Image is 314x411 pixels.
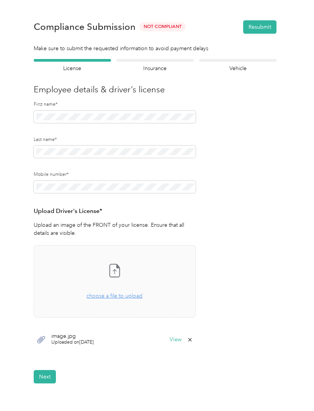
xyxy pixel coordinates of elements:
button: View [170,337,182,342]
iframe: Everlance-gr Chat Button Frame [271,368,314,411]
span: image.jpg [51,334,94,339]
span: Uploaded on [DATE] [51,339,94,346]
label: Last name* [34,136,196,143]
div: Make sure to submit the requested information to avoid payment delays [34,44,276,52]
span: choose a file to upload [34,246,195,317]
h3: Employee details & driver’s license [34,83,276,96]
h4: License [34,64,111,72]
button: Resubmit [243,20,276,34]
p: Upload an image of the FRONT of your license. Ensure that all details are visible. [34,221,196,237]
label: First name* [34,101,196,108]
h3: Upload Driver's License* [34,206,196,216]
button: Next [34,370,56,383]
h4: Insurance [116,64,194,72]
label: Mobile number* [34,171,196,178]
span: Not Compliant [139,22,186,31]
h1: Compliance Submission [34,21,136,32]
h4: Vehicle [199,64,276,72]
span: choose a file to upload [87,293,142,299]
